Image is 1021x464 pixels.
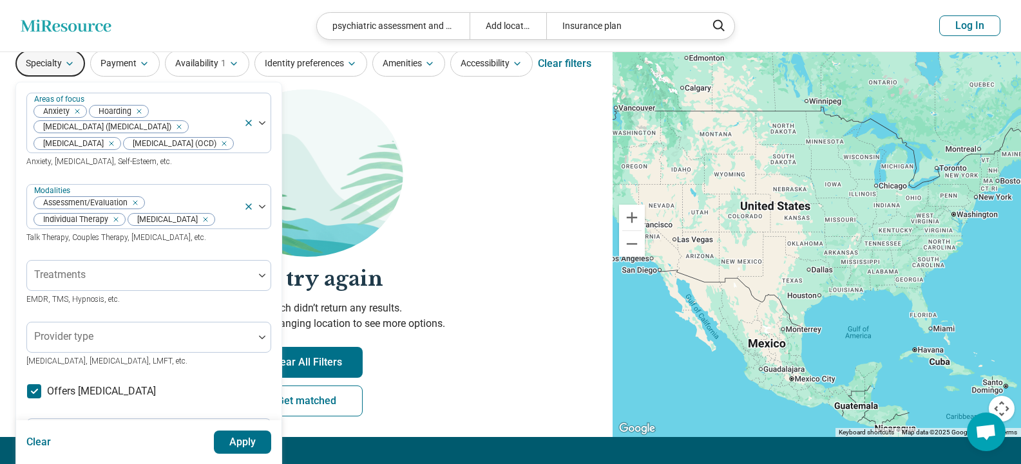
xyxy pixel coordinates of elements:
span: Talk Therapy, Couples Therapy, [MEDICAL_DATA], etc. [26,233,206,242]
button: Amenities [372,50,445,77]
div: Clear filters [538,48,591,79]
span: Anxiety, [MEDICAL_DATA], Self-Esteem, etc. [26,157,172,166]
label: Treatments [34,268,86,281]
button: Apply [214,431,272,454]
span: 1 [221,57,226,70]
div: Insurance plan [546,13,699,39]
button: Clear All Filters [251,347,363,378]
span: Hoarding [90,106,135,118]
button: Map camera controls [989,396,1015,422]
span: [MEDICAL_DATA] [128,214,202,226]
span: [MEDICAL_DATA] ([MEDICAL_DATA]) [34,121,175,133]
button: Specialty [15,50,85,77]
span: [MEDICAL_DATA] (OCD) [124,138,220,150]
button: Keyboard shortcuts [839,428,894,437]
label: Provider type [34,330,93,342]
span: Offers [MEDICAL_DATA] [47,384,156,399]
button: Zoom out [619,231,645,257]
button: Availability1 [165,50,249,77]
span: EMDR, TMS, Hypnosis, etc. [26,295,120,304]
span: Map data ©2025 Google, INEGI [902,429,991,436]
span: Anxiety [34,106,73,118]
a: Terms (opens in new tab) [999,429,1017,436]
span: Individual Therapy [34,214,112,226]
div: Add location [470,13,546,39]
p: Sorry, your search didn’t return any results. Try removing filters or changing location to see mo... [15,301,597,331]
button: Identity preferences [254,50,367,77]
button: Log In [939,15,1000,36]
button: Clear [26,431,52,454]
button: Accessibility [450,50,533,77]
a: Open this area in Google Maps (opens a new window) [616,420,658,437]
label: Areas of focus [34,95,87,104]
button: Zoom in [619,205,645,230]
h2: Let's try again [15,264,597,293]
span: Assessment/Evaluation [34,197,131,209]
button: Payment [90,50,160,77]
span: [MEDICAL_DATA] [34,138,108,150]
span: [MEDICAL_DATA], [MEDICAL_DATA], LMFT, etc. [26,357,187,366]
img: Google [616,420,658,437]
label: Modalities [34,186,73,195]
div: Open chat [967,413,1006,451]
a: Get matched [251,385,363,416]
div: psychiatric assessment and care [317,13,470,39]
